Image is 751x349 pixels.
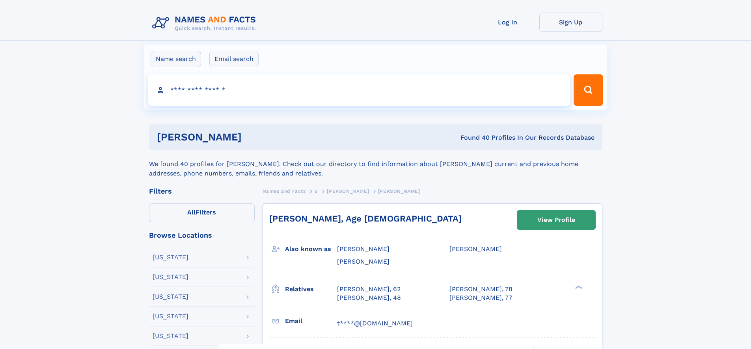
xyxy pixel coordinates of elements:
[209,51,259,67] label: Email search
[378,188,420,194] span: [PERSON_NAME]
[269,214,462,223] a: [PERSON_NAME], Age [DEMOGRAPHIC_DATA]
[351,133,594,142] div: Found 40 Profiles In Our Records Database
[285,242,337,256] h3: Also known as
[449,245,502,253] span: [PERSON_NAME]
[337,285,401,294] a: [PERSON_NAME], 62
[187,209,196,216] span: All
[148,74,570,106] input: search input
[151,51,201,67] label: Name search
[539,13,602,32] a: Sign Up
[537,211,575,229] div: View Profile
[337,258,389,265] span: [PERSON_NAME]
[153,333,188,339] div: [US_STATE]
[157,132,351,142] h1: [PERSON_NAME]
[153,254,188,260] div: [US_STATE]
[285,283,337,296] h3: Relatives
[315,186,318,196] a: S
[153,274,188,280] div: [US_STATE]
[149,13,263,34] img: Logo Names and Facts
[337,245,389,253] span: [PERSON_NAME]
[149,150,602,178] div: We found 40 profiles for [PERSON_NAME]. Check out our directory to find information about [PERSON...
[149,232,255,239] div: Browse Locations
[327,188,369,194] span: [PERSON_NAME]
[449,294,512,302] a: [PERSON_NAME], 77
[573,284,583,290] div: ❯
[149,188,255,195] div: Filters
[153,313,188,319] div: [US_STATE]
[149,203,255,222] label: Filters
[315,188,318,194] span: S
[574,74,603,106] button: Search Button
[517,211,595,229] a: View Profile
[153,294,188,300] div: [US_STATE]
[285,314,337,328] h3: Email
[263,186,306,196] a: Names and Facts
[476,13,539,32] a: Log In
[337,294,401,302] a: [PERSON_NAME], 48
[449,285,512,294] a: [PERSON_NAME], 78
[327,186,369,196] a: [PERSON_NAME]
